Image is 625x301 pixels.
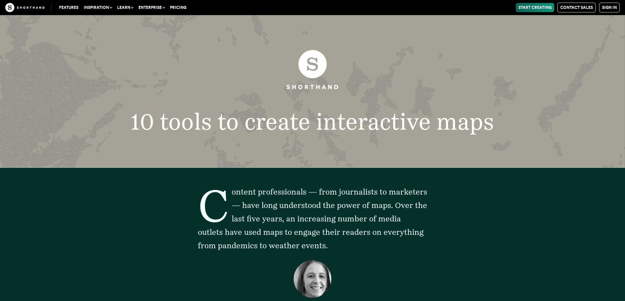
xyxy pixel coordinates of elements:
[5,3,45,12] img: The Craft
[99,110,526,133] h1: 10 tools to create interactive maps
[599,3,620,12] a: Sign in
[136,3,167,12] button: Enterprise
[516,3,554,12] a: Start Creating
[56,3,81,12] a: Features
[115,3,136,12] button: Learn
[198,187,427,250] span: Content professionals — from journalists to marketers — have long understood the power of maps. O...
[557,3,596,12] a: Contact Sales
[81,3,115,12] button: Inspiration
[167,3,189,12] a: Pricing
